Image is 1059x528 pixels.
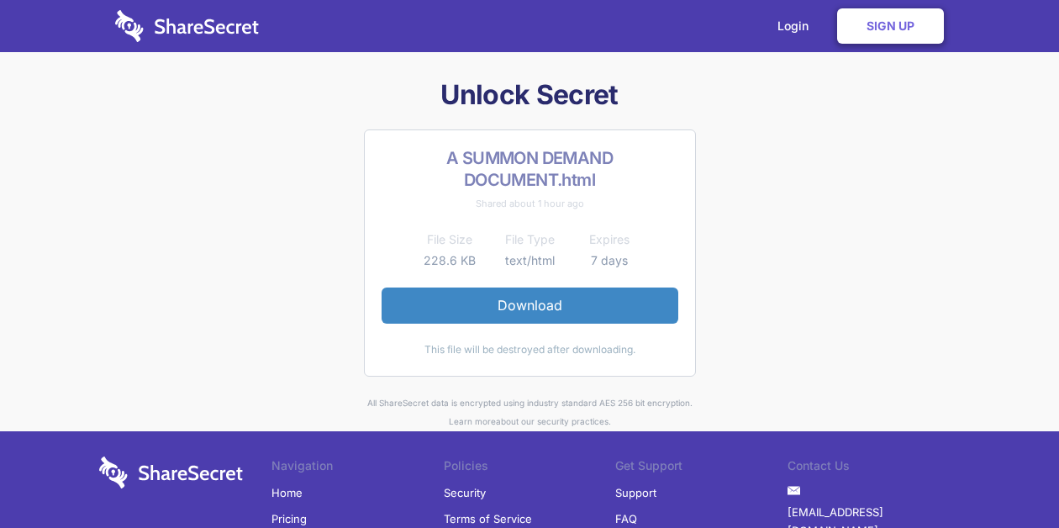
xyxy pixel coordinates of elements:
h1: Unlock Secret [99,77,960,113]
div: Shared about 1 hour ago [382,194,678,213]
th: File Type [490,230,570,250]
li: Policies [444,457,616,480]
img: logo-wordmark-white-trans-d4663122ce5f474addd5e946df7df03e33cb6a1c49d2221995e7729f52c070b2.svg [115,10,259,42]
td: 7 days [570,251,650,271]
div: All ShareSecret data is encrypted using industry standard AES 256 bit encryption. about our secur... [99,393,960,431]
a: Security [444,480,486,505]
div: This file will be destroyed after downloading. [382,341,678,359]
a: Learn more [449,416,496,426]
td: 228.6 KB [410,251,490,271]
td: text/html [490,251,570,271]
a: Sign Up [837,8,944,44]
a: Download [382,288,678,323]
li: Get Support [615,457,788,480]
a: Support [615,480,656,505]
th: File Size [410,230,490,250]
li: Navigation [271,457,444,480]
a: Home [271,480,303,505]
th: Expires [570,230,650,250]
li: Contact Us [788,457,960,480]
img: logo-wordmark-white-trans-d4663122ce5f474addd5e946df7df03e33cb6a1c49d2221995e7729f52c070b2.svg [99,457,243,488]
h2: A SUMMON DEMAND DOCUMENT.html [382,147,678,191]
